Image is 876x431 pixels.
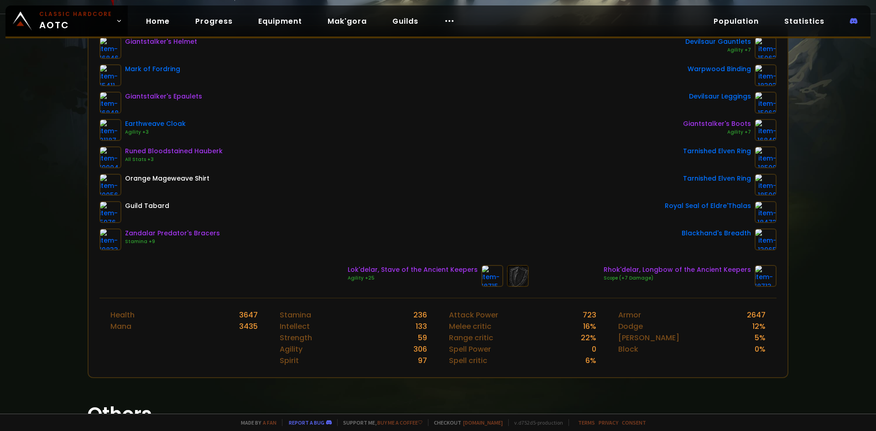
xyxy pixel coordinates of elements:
div: Dodge [618,321,643,332]
div: Rhok'delar, Longbow of the Ancient Keepers [604,265,751,275]
div: Agility +25 [348,275,478,282]
a: Classic HardcoreAOTC [5,5,128,36]
a: Consent [622,419,646,426]
div: Agility +3 [125,129,186,136]
div: Devilsaur Gauntlets [685,37,751,47]
img: item-18500 [755,174,777,196]
div: Scope (+7 Damage) [604,275,751,282]
div: 2647 [747,309,766,321]
a: Terms [578,419,595,426]
a: Population [706,12,766,31]
img: item-15063 [755,37,777,59]
div: Stamina +9 [125,238,220,245]
img: item-19904 [99,146,121,168]
span: Checkout [428,419,503,426]
img: item-18500 [755,146,777,168]
div: [PERSON_NAME] [618,332,679,343]
div: Block [618,343,638,355]
a: Home [139,12,177,31]
div: 723 [583,309,596,321]
a: Buy me a coffee [377,419,422,426]
a: a fan [263,419,276,426]
img: item-5976 [99,201,121,223]
div: Blackhand's Breadth [682,228,751,238]
img: item-10056 [99,174,121,196]
div: 5 % [755,332,766,343]
div: Tarnished Elven Ring [683,146,751,156]
div: Strength [280,332,312,343]
span: v. d752d5 - production [508,419,563,426]
div: 6 % [585,355,596,366]
div: Agility +7 [683,129,751,136]
small: Classic Hardcore [39,10,112,18]
div: Spell Power [449,343,491,355]
div: 97 [418,355,427,366]
div: Zandalar Predator's Bracers [125,228,220,238]
img: item-15411 [99,64,121,86]
span: AOTC [39,10,112,32]
div: Earthweave Cloak [125,119,186,129]
div: Attack Power [449,309,498,321]
div: 59 [418,332,427,343]
div: Agility +7 [685,47,751,54]
div: 12 % [752,321,766,332]
h1: Others [88,400,788,429]
div: Devilsaur Leggings [689,92,751,101]
a: Privacy [599,419,618,426]
img: item-18393 [755,64,777,86]
div: 3435 [239,321,258,332]
a: Equipment [251,12,309,31]
div: 22 % [581,332,596,343]
img: item-18715 [481,265,503,287]
div: All Stats +3 [125,156,223,163]
div: Melee critic [449,321,491,332]
img: item-18473 [755,201,777,223]
div: Royal Seal of Eldre'Thalas [665,201,751,211]
div: Orange Mageweave Shirt [125,174,209,183]
span: Support me, [337,419,422,426]
img: item-13965 [755,228,777,250]
a: Guilds [385,12,426,31]
div: Armor [618,309,641,321]
div: 236 [413,309,427,321]
span: Made by [235,419,276,426]
div: Mark of Fordring [125,64,180,74]
div: 16 % [583,321,596,332]
div: 306 [413,343,427,355]
a: [DOMAIN_NAME] [463,419,503,426]
img: item-19833 [99,228,121,250]
img: item-21187 [99,119,121,141]
div: Mana [110,321,131,332]
div: Runed Bloodstained Hauberk [125,146,223,156]
div: Spirit [280,355,299,366]
div: Warpwood Binding [688,64,751,74]
div: Range critic [449,332,493,343]
img: item-15062 [755,92,777,114]
a: Statistics [777,12,832,31]
img: item-16849 [755,119,777,141]
div: Spell critic [449,355,487,366]
div: Health [110,309,135,321]
div: Intellect [280,321,310,332]
div: 0 [592,343,596,355]
a: Mak'gora [320,12,374,31]
div: Giantstalker's Boots [683,119,751,129]
img: item-16848 [99,92,121,114]
a: Progress [188,12,240,31]
div: Agility [280,343,302,355]
div: 133 [416,321,427,332]
img: item-16846 [99,37,121,59]
a: Report a bug [289,419,324,426]
div: Tarnished Elven Ring [683,174,751,183]
div: Giantstalker's Helmet [125,37,197,47]
div: Giantstalker's Epaulets [125,92,202,101]
div: Guild Tabard [125,201,169,211]
div: Lok'delar, Stave of the Ancient Keepers [348,265,478,275]
img: item-18713 [755,265,777,287]
div: 3647 [239,309,258,321]
div: 0 % [755,343,766,355]
div: Stamina [280,309,311,321]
